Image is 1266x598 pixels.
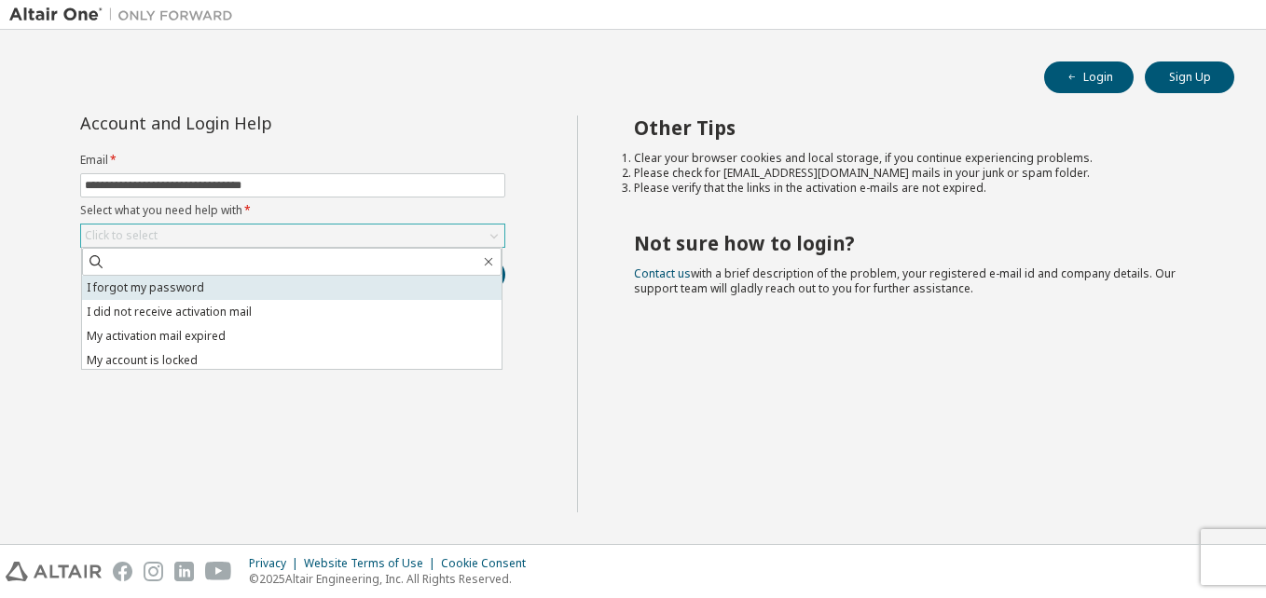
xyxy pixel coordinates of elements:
div: Cookie Consent [441,556,537,571]
h2: Not sure how to login? [634,231,1202,255]
div: Click to select [85,228,158,243]
a: Contact us [634,265,691,281]
img: linkedin.svg [174,562,194,581]
div: Privacy [249,556,304,571]
li: Please check for [EMAIL_ADDRESS][DOMAIN_NAME] mails in your junk or spam folder. [634,166,1202,181]
button: Login [1044,61,1134,93]
li: I forgot my password [82,276,502,300]
div: Website Terms of Use [304,556,441,571]
img: instagram.svg [144,562,163,581]
p: © 2025 Altair Engineering, Inc. All Rights Reserved. [249,571,537,587]
button: Sign Up [1145,61,1234,93]
img: Altair One [9,6,242,24]
span: with a brief description of the problem, your registered e-mail id and company details. Our suppo... [634,265,1176,296]
img: altair_logo.svg [6,562,102,581]
label: Select what you need help with [80,203,505,218]
div: Click to select [81,224,504,247]
img: youtube.svg [205,562,232,581]
h2: Other Tips [634,116,1202,140]
div: Account and Login Help [80,116,420,130]
li: Clear your browser cookies and local storage, if you continue experiencing problems. [634,151,1202,166]
img: facebook.svg [113,562,132,581]
label: Email [80,153,505,168]
li: Please verify that the links in the activation e-mails are not expired. [634,181,1202,196]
